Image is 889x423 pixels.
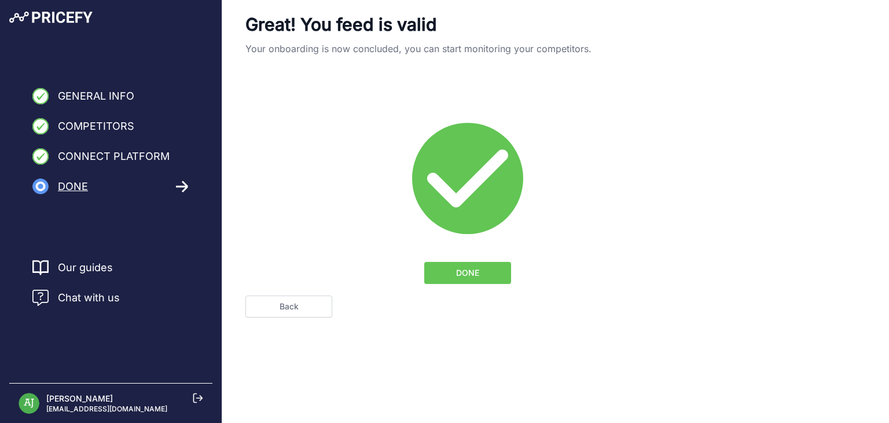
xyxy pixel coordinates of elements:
span: Connect Platform [58,148,170,165]
span: Done [58,178,88,195]
a: Our guides [58,260,113,276]
p: Great! You feed is valid [245,14,690,35]
span: Competitors [58,118,134,134]
a: Back [245,296,332,318]
p: [PERSON_NAME] [46,393,167,404]
p: Your onboarding is now concluded, you can start monitoring your competitors. [245,42,690,56]
p: [EMAIL_ADDRESS][DOMAIN_NAME] [46,404,167,414]
button: DONE [424,262,511,284]
a: Chat with us [32,290,120,306]
img: Pricefy Logo [9,12,93,23]
span: DONE [456,267,479,279]
span: General Info [58,88,134,104]
span: Chat with us [58,290,120,306]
